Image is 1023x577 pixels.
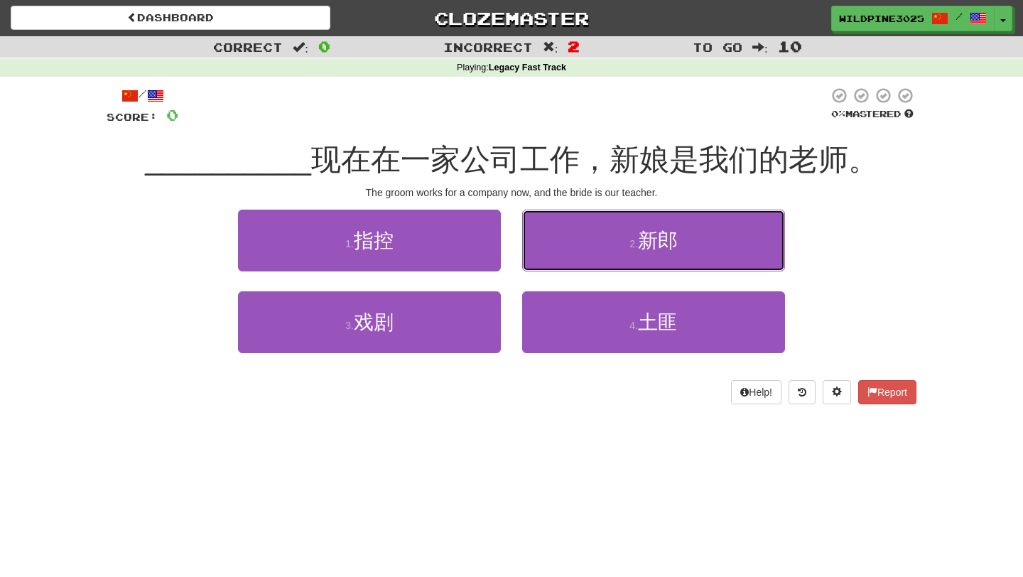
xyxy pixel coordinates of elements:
[311,143,878,176] span: 现在在一家公司工作，新娘是我们的老师。
[345,238,354,249] small: 1 .
[354,230,394,252] span: 指控
[352,6,671,31] a: Clozemaster
[638,230,678,252] span: 新郎
[831,108,845,119] span: 0 %
[345,320,354,331] small: 3 .
[956,11,963,21] span: /
[839,12,924,25] span: WildPine3025
[293,41,308,53] span: :
[752,41,768,53] span: :
[543,41,558,53] span: :
[145,143,311,176] span: __________
[107,185,916,200] div: The groom works for a company now, and the bride is our teacher.
[568,38,580,55] span: 2
[354,311,394,333] span: 戏剧
[778,38,802,55] span: 10
[828,108,916,121] div: Mastered
[731,380,781,404] button: Help!
[629,238,638,249] small: 2 .
[638,311,678,333] span: 土匪
[522,291,785,353] button: 4.土匪
[858,380,916,404] button: Report
[789,380,816,404] button: Round history (alt+y)
[166,106,178,124] span: 0
[107,87,178,104] div: /
[318,38,330,55] span: 0
[11,6,330,30] a: Dashboard
[522,210,785,271] button: 2.新郎
[629,320,638,331] small: 4 .
[693,40,742,54] span: To go
[831,6,995,31] a: WildPine3025 /
[238,210,501,271] button: 1.指控
[489,63,566,72] strong: Legacy Fast Track
[107,111,158,123] span: Score:
[213,40,283,54] span: Correct
[238,291,501,353] button: 3.戏剧
[443,40,533,54] span: Incorrect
